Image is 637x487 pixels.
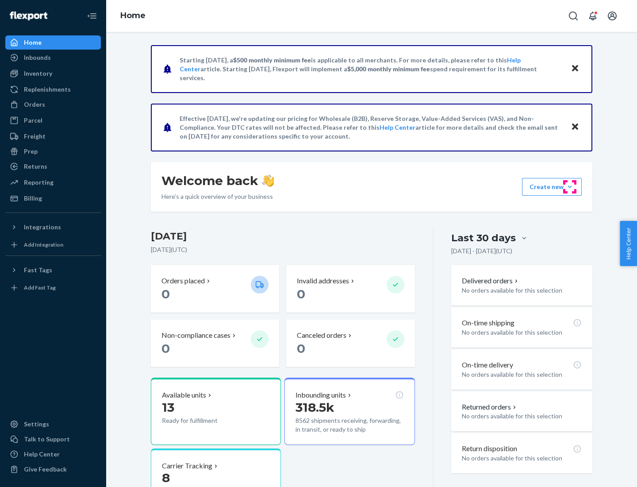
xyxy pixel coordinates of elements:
[233,56,311,64] span: $500 monthly minimum fee
[286,265,414,313] button: Invalid addresses 0
[162,400,174,415] span: 13
[5,144,101,158] a: Prep
[161,192,274,201] p: Here’s a quick overview of your business
[162,390,206,400] p: Available units
[151,229,415,243] h3: [DATE]
[284,378,414,445] button: Inbounding units318.5k8562 shipments receiving, forwarding, in transit, or ready to ship
[5,35,101,50] a: Home
[297,341,305,356] span: 0
[347,65,430,73] span: $5,000 monthly minimum fee
[24,223,61,232] div: Integrations
[5,432,101,446] a: Talk to Support
[564,7,582,25] button: Open Search Box
[462,444,517,454] p: Return disposition
[462,402,518,412] button: Returned orders
[569,62,581,75] button: Close
[5,159,101,174] a: Returns
[161,276,205,286] p: Orders placed
[462,286,582,295] p: No orders available for this selection
[451,247,512,255] p: [DATE] - [DATE] ( UTC )
[24,38,42,47] div: Home
[462,370,582,379] p: No orders available for this selection
[462,412,582,421] p: No orders available for this selection
[569,121,581,134] button: Close
[5,191,101,205] a: Billing
[24,241,63,248] div: Add Integration
[297,330,346,340] p: Canceled orders
[24,132,46,141] div: Freight
[161,173,274,189] h1: Welcome back
[620,221,637,266] button: Help Center
[462,360,513,370] p: On-time delivery
[180,114,562,141] p: Effective [DATE], we're updating our pricing for Wholesale (B2B), Reserve Storage, Value-Added Se...
[24,178,54,187] div: Reporting
[5,82,101,97] a: Replenishments
[161,341,170,356] span: 0
[24,284,56,291] div: Add Fast Tag
[24,100,45,109] div: Orders
[151,245,415,254] p: [DATE] ( UTC )
[24,85,71,94] div: Replenishments
[462,454,582,463] p: No orders available for this selection
[603,7,621,25] button: Open account menu
[5,66,101,81] a: Inventory
[451,231,516,245] div: Last 30 days
[24,465,67,474] div: Give Feedback
[5,263,101,277] button: Fast Tags
[151,320,279,367] button: Non-compliance cases 0
[10,12,47,20] img: Flexport logo
[162,470,170,485] span: 8
[161,330,230,340] p: Non-compliance cases
[83,7,101,25] button: Close Navigation
[295,416,403,434] p: 8562 shipments receiving, forwarding, in transit, or ready to ship
[5,220,101,234] button: Integrations
[5,281,101,295] a: Add Fast Tag
[462,318,514,328] p: On-time shipping
[162,416,244,425] p: Ready for fulfillment
[5,113,101,128] a: Parcel
[5,175,101,189] a: Reporting
[5,50,101,65] a: Inbounds
[5,129,101,143] a: Freight
[5,447,101,461] a: Help Center
[286,320,414,367] button: Canceled orders 0
[5,417,101,431] a: Settings
[5,238,101,252] a: Add Integration
[24,266,52,274] div: Fast Tags
[24,53,51,62] div: Inbounds
[151,378,281,445] button: Available units13Ready for fulfillment
[24,194,42,203] div: Billing
[113,3,153,29] ol: breadcrumbs
[5,462,101,476] button: Give Feedback
[262,174,274,187] img: hand-wave emoji
[24,162,47,171] div: Returns
[24,450,60,459] div: Help Center
[297,286,305,301] span: 0
[162,461,212,471] p: Carrier Tracking
[24,147,38,156] div: Prep
[24,420,49,429] div: Settings
[161,286,170,301] span: 0
[462,276,520,286] button: Delivered orders
[180,56,562,82] p: Starting [DATE], a is applicable to all merchants. For more details, please refer to this article...
[151,265,279,313] button: Orders placed 0
[24,116,42,125] div: Parcel
[24,435,70,444] div: Talk to Support
[295,400,334,415] span: 318.5k
[462,328,582,337] p: No orders available for this selection
[297,276,349,286] p: Invalid addresses
[120,11,146,20] a: Home
[522,178,582,196] button: Create new
[380,124,415,131] a: Help Center
[24,69,52,78] div: Inventory
[584,7,602,25] button: Open notifications
[5,97,101,112] a: Orders
[295,390,346,400] p: Inbounding units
